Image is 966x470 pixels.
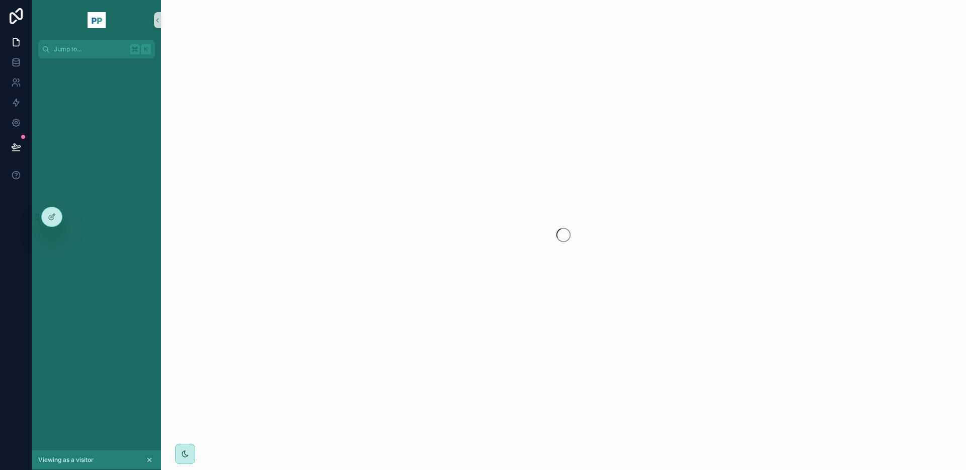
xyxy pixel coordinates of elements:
[54,45,126,53] span: Jump to...
[38,456,94,464] span: Viewing as a visitor
[142,45,150,53] span: K
[88,12,106,28] img: App logo
[38,40,155,58] button: Jump to...K
[32,58,161,76] div: scrollable content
